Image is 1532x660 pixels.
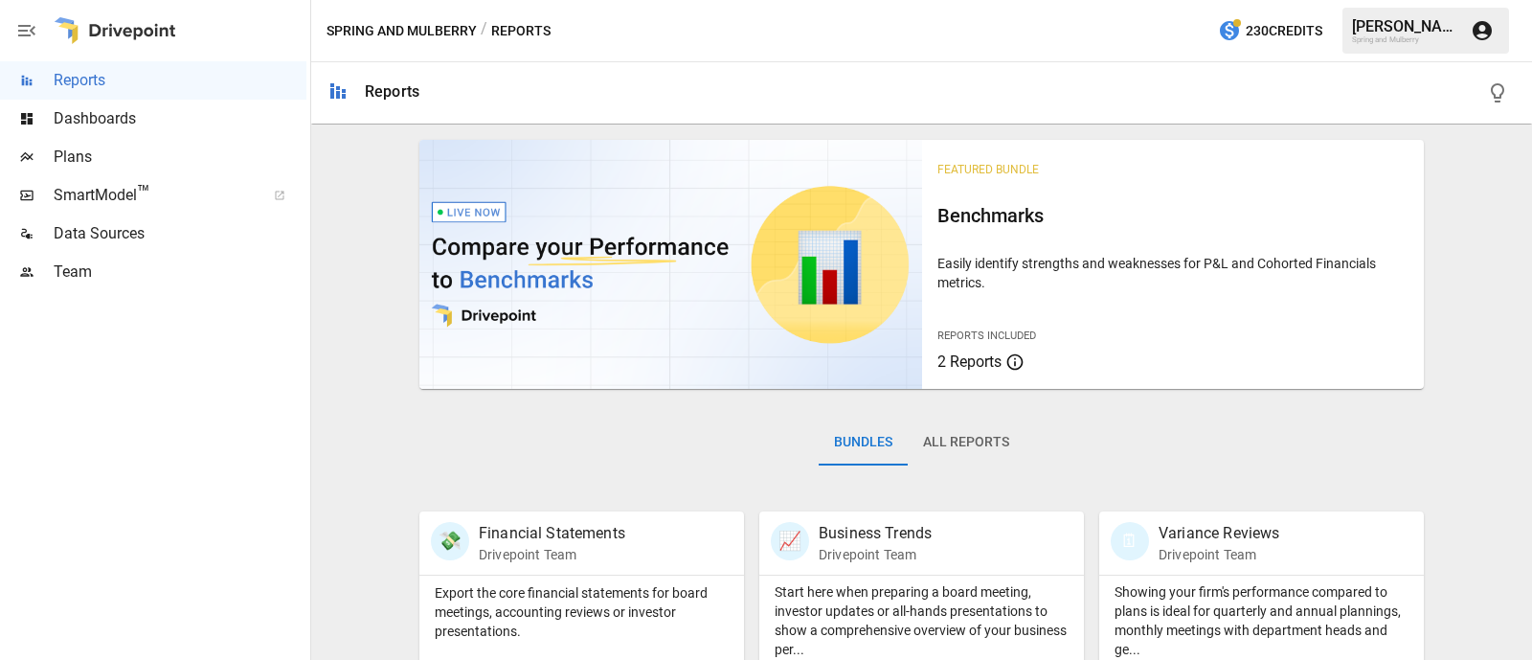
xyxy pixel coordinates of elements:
p: Showing your firm's performance compared to plans is ideal for quarterly and annual plannings, mo... [1115,582,1408,659]
div: Reports [365,82,419,101]
span: SmartModel [54,184,253,207]
p: Financial Statements [479,522,625,545]
span: ™ [137,181,150,205]
div: [PERSON_NAME] [1352,17,1459,35]
img: video thumbnail [419,140,922,389]
span: 2 Reports [937,353,1002,371]
p: Drivepoint Team [479,545,625,564]
button: Spring and Mulberry [327,19,477,43]
div: / [481,19,487,43]
span: Plans [54,146,306,169]
p: Business Trends [819,522,932,545]
div: 🗓 [1111,522,1149,560]
button: All Reports [908,420,1025,466]
div: 📈 [771,522,809,560]
span: Dashboards [54,107,306,130]
span: Featured Bundle [937,163,1039,176]
p: Variance Reviews [1159,522,1279,545]
button: Bundles [819,420,908,466]
span: 230 Credits [1246,19,1322,43]
span: Reports [54,69,306,92]
h6: Benchmarks [937,200,1409,231]
p: Export the core financial statements for board meetings, accounting reviews or investor presentat... [435,583,729,641]
p: Drivepoint Team [819,545,932,564]
p: Easily identify strengths and weaknesses for P&L and Cohorted Financials metrics. [937,254,1409,292]
div: Spring and Mulberry [1352,35,1459,44]
p: Start here when preparing a board meeting, investor updates or all-hands presentations to show a ... [775,582,1069,659]
div: 💸 [431,522,469,560]
span: Reports Included [937,330,1036,342]
button: 230Credits [1210,13,1330,49]
span: Data Sources [54,222,306,245]
span: Team [54,261,306,284]
p: Drivepoint Team [1159,545,1279,564]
